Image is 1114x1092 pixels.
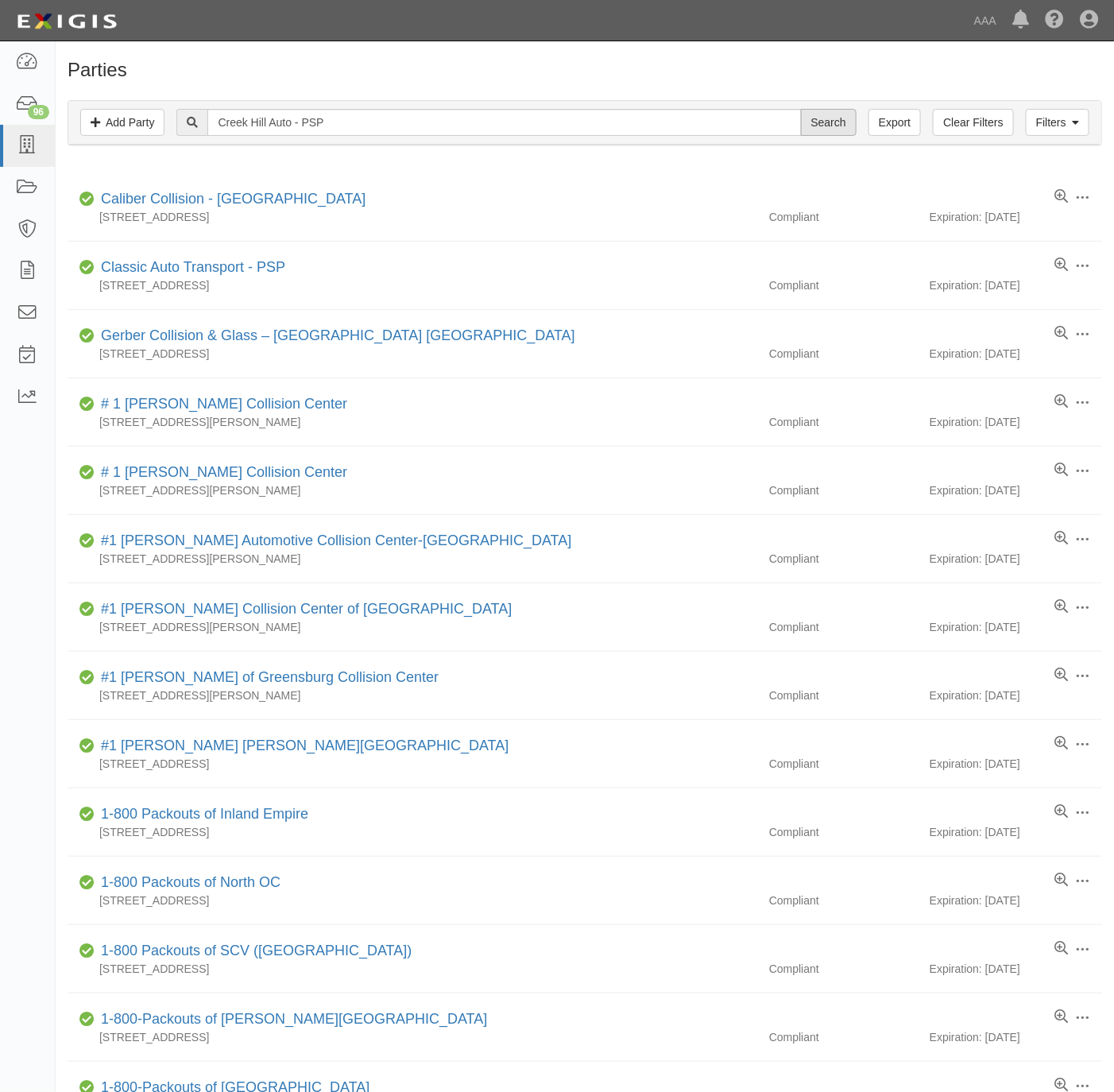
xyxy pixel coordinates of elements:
[933,109,1013,136] a: Clear Filters
[79,1014,95,1025] i: Compliant
[95,258,285,278] div: Classic Auto Transport - PSP
[930,619,1102,635] div: Expiration: [DATE]
[101,1011,487,1027] a: 1-800-Packouts of [PERSON_NAME][GEOGRAPHIC_DATA]
[68,619,757,635] div: [STREET_ADDRESS][PERSON_NAME]
[757,961,930,977] div: Compliant
[68,60,1102,80] h1: Parties
[1054,189,1068,205] a: View results summary
[868,109,921,136] a: Export
[68,414,757,430] div: [STREET_ADDRESS][PERSON_NAME]
[79,741,95,752] i: Compliant
[95,1009,487,1030] div: 1-800-Packouts of Beverly Hills
[79,877,95,889] i: Compliant
[79,536,95,547] i: Compliant
[966,5,1004,37] a: AAA
[1054,941,1068,957] a: View results summary
[930,277,1102,293] div: Expiration: [DATE]
[207,109,801,136] input: Search
[1054,463,1068,478] a: View results summary
[1045,11,1064,30] i: Help Center - Complianz
[757,893,930,908] div: Compliant
[1054,804,1068,820] a: View results summary
[757,209,930,225] div: Compliant
[95,531,572,552] div: #1 Cochran Automotive Collision Center-Monroeville
[68,209,757,225] div: [STREET_ADDRESS]
[757,824,930,840] div: Compliant
[79,467,95,478] i: Compliant
[757,1029,930,1045] div: Compliant
[757,346,930,362] div: Compliant
[930,414,1102,430] div: Expiration: [DATE]
[12,7,122,36] img: logo-5460c22ac91f19d4615b14bd174203de0afe785f0fc80cf4dbbc73dc1793850b.png
[757,414,930,430] div: Compliant
[757,619,930,635] div: Compliant
[101,669,439,685] a: #1 [PERSON_NAME] of Greensburg Collision Center
[101,191,366,207] a: Caliber Collision - [GEOGRAPHIC_DATA]
[95,873,280,893] div: 1-800 Packouts of North OC
[757,687,930,703] div: Compliant
[79,194,95,205] i: Compliant
[95,804,308,825] div: 1-800 Packouts of Inland Empire
[68,961,757,977] div: [STREET_ADDRESS]
[79,809,95,820] i: Compliant
[930,346,1102,362] div: Expiration: [DATE]
[79,946,95,957] i: Compliant
[757,277,930,293] div: Compliant
[101,943,412,958] a: 1-800 Packouts of SCV ([GEOGRAPHIC_DATA])
[101,532,572,548] a: #1 [PERSON_NAME] Automotive Collision Center-[GEOGRAPHIC_DATA]
[95,189,366,210] div: Caliber Collision - Gainesville
[79,604,95,615] i: Compliant
[79,262,95,273] i: Compliant
[930,961,1102,977] div: Expiration: [DATE]
[930,482,1102,498] div: Expiration: [DATE]
[930,1029,1102,1045] div: Expiration: [DATE]
[1054,873,1068,889] a: View results summary
[68,824,757,840] div: [STREET_ADDRESS]
[1054,326,1068,342] a: View results summary
[757,551,930,567] div: Compliant
[101,601,513,617] a: #1 [PERSON_NAME] Collision Center of [GEOGRAPHIC_DATA]
[95,463,347,483] div: # 1 Cochran Collision Center
[1054,736,1068,752] a: View results summary
[930,551,1102,567] div: Expiration: [DATE]
[95,668,439,688] div: #1 Cochran of Greensburg Collision Center
[79,331,95,342] i: Compliant
[1054,394,1068,410] a: View results summary
[930,893,1102,908] div: Expiration: [DATE]
[68,482,757,498] div: [STREET_ADDRESS][PERSON_NAME]
[757,756,930,772] div: Compliant
[1054,258,1068,273] a: View results summary
[930,687,1102,703] div: Expiration: [DATE]
[95,941,412,962] div: 1-800 Packouts of SCV (Santa Clarita Valley)
[68,277,757,293] div: [STREET_ADDRESS]
[101,738,509,753] a: #1 [PERSON_NAME] [PERSON_NAME][GEOGRAPHIC_DATA]
[95,394,347,415] div: # 1 Cochran Collision Center
[930,209,1102,225] div: Expiration: [DATE]
[101,259,285,275] a: Classic Auto Transport - PSP
[95,326,575,347] div: Gerber Collision & Glass – Houston Brighton
[1054,599,1068,615] a: View results summary
[1054,1009,1068,1025] a: View results summary
[930,824,1102,840] div: Expiration: [DATE]
[1026,109,1089,136] a: Filters
[101,327,575,343] a: Gerber Collision & Glass – [GEOGRAPHIC_DATA] [GEOGRAPHIC_DATA]
[68,551,757,567] div: [STREET_ADDRESS][PERSON_NAME]
[801,109,857,136] input: Search
[79,399,95,410] i: Compliant
[1054,668,1068,683] a: View results summary
[757,482,930,498] div: Compliant
[1054,531,1068,547] a: View results summary
[95,736,509,757] div: #1 Cochran Robinson Township
[68,346,757,362] div: [STREET_ADDRESS]
[101,396,347,412] a: # 1 [PERSON_NAME] Collision Center
[68,756,757,772] div: [STREET_ADDRESS]
[95,599,513,620] div: #1 Cochran Collision Center of Greensburg
[68,1029,757,1045] div: [STREET_ADDRESS]
[101,464,347,480] a: # 1 [PERSON_NAME] Collision Center
[68,687,757,703] div: [STREET_ADDRESS][PERSON_NAME]
[101,806,308,822] a: 1-800 Packouts of Inland Empire
[79,672,95,683] i: Compliant
[68,893,757,908] div: [STREET_ADDRESS]
[101,874,280,890] a: 1-800 Packouts of North OC
[930,756,1102,772] div: Expiration: [DATE]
